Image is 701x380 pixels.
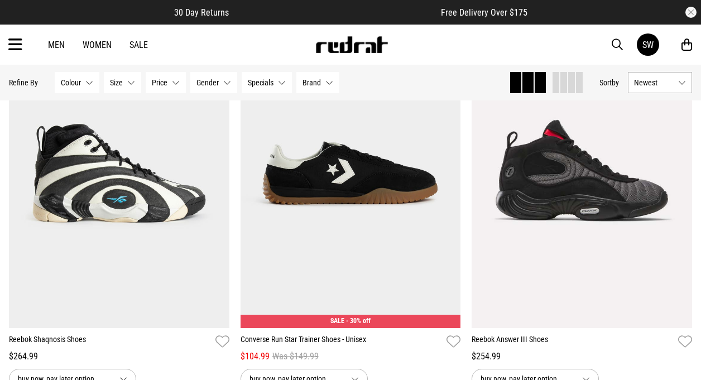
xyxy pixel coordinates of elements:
[272,350,319,363] span: Was $149.99
[190,72,237,93] button: Gender
[9,334,211,350] a: Reebok Shaqnosis Shoes
[472,350,692,363] div: $254.99
[248,78,273,87] span: Specials
[642,40,654,50] div: SW
[9,4,42,38] button: Open LiveChat chat widget
[48,40,65,50] a: Men
[174,7,229,18] span: 30 Day Returns
[472,334,674,350] a: Reebok Answer III Shoes
[296,72,339,93] button: Brand
[315,36,388,53] img: Redrat logo
[110,78,123,87] span: Size
[251,7,419,18] iframe: Customer reviews powered by Trustpilot
[472,20,692,328] img: Reebok Answer Iii Shoes in Multi
[9,20,229,328] img: Reebok Shaqnosis Shoes in Black
[129,40,148,50] a: Sale
[83,40,112,50] a: Women
[146,72,186,93] button: Price
[9,78,38,87] p: Refine By
[628,72,692,93] button: Newest
[242,72,292,93] button: Specials
[55,72,99,93] button: Colour
[441,7,527,18] span: Free Delivery Over $175
[152,78,167,87] span: Price
[241,334,443,350] a: Converse Run Star Trainer Shoes - Unisex
[612,78,619,87] span: by
[104,72,141,93] button: Size
[196,78,219,87] span: Gender
[9,350,229,363] div: $264.99
[303,78,321,87] span: Brand
[346,317,371,325] span: - 30% off
[330,317,344,325] span: SALE
[599,76,619,89] button: Sortby
[241,20,461,328] img: Converse Run Star Trainer Shoes - Unisex in Black
[61,78,81,87] span: Colour
[634,78,674,87] span: Newest
[241,350,270,363] span: $104.99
